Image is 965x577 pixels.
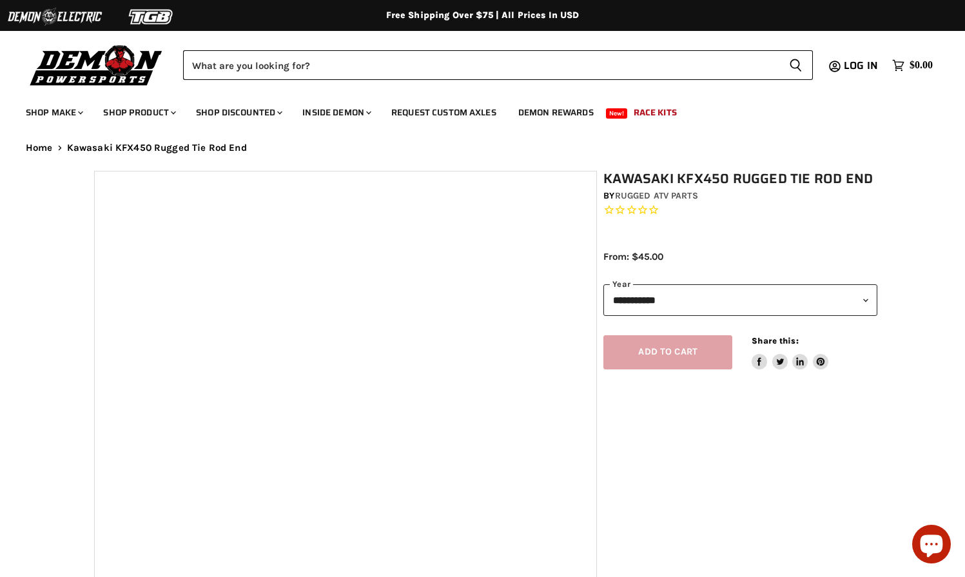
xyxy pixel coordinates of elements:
button: Search [779,50,813,80]
span: Log in [844,57,878,73]
a: Shop Product [93,99,184,126]
img: Demon Electric Logo 2 [6,5,103,29]
aside: Share this: [752,335,828,369]
a: $0.00 [886,56,939,75]
img: TGB Logo 2 [103,5,200,29]
a: Race Kits [624,99,687,126]
a: Shop Make [16,99,91,126]
div: by [603,189,877,203]
input: Search [183,50,779,80]
span: New! [606,108,628,119]
select: year [603,284,877,316]
a: Inside Demon [293,99,379,126]
a: Rugged ATV Parts [615,190,698,201]
span: Kawasaki KFX450 Rugged Tie Rod End [67,142,247,153]
form: Product [183,50,813,80]
span: Share this: [752,336,798,346]
a: Log in [838,60,886,72]
a: Request Custom Axles [382,99,506,126]
span: $0.00 [910,59,933,72]
span: Rated 0.0 out of 5 stars 0 reviews [603,204,877,217]
inbox-online-store-chat: Shopify online store chat [908,525,955,567]
a: Shop Discounted [186,99,290,126]
span: From: $45.00 [603,251,663,262]
h1: Kawasaki KFX450 Rugged Tie Rod End [603,171,877,187]
a: Demon Rewards [509,99,603,126]
a: Home [26,142,53,153]
ul: Main menu [16,94,930,126]
img: Demon Powersports [26,42,167,88]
